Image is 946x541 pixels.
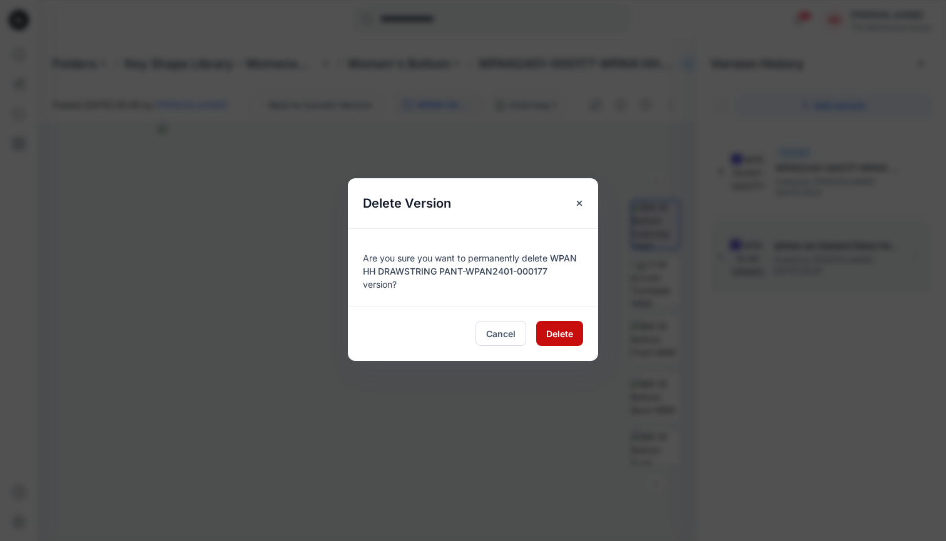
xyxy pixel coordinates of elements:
div: Are you sure you want to permanently delete version? [363,244,583,291]
button: Delete [536,321,583,346]
h5: Delete Version [348,178,466,228]
span: Delete [546,327,573,340]
button: Cancel [476,321,526,346]
span: Cancel [486,327,516,340]
span: WPAN HH DRAWSTRING PANT-WPAN2401-000177 [363,253,577,276]
button: Close [568,192,591,215]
